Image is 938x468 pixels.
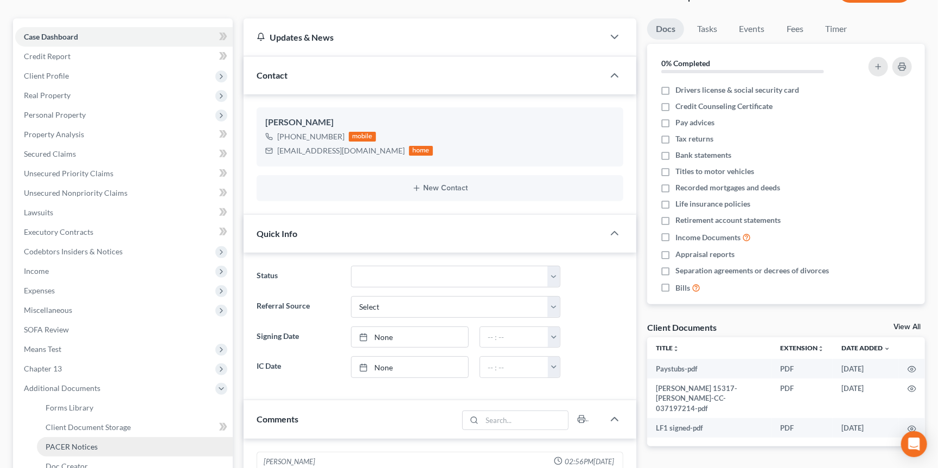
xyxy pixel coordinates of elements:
label: Status [251,266,346,287]
td: LF1 signed-pdf [647,418,771,438]
td: [DATE] [833,418,899,438]
i: unfold_more [673,345,679,352]
a: Client Document Storage [37,418,233,437]
a: Titleunfold_more [656,344,679,352]
a: SOFA Review [15,320,233,339]
span: PACER Notices [46,442,98,451]
i: unfold_more [818,345,824,352]
a: Secured Claims [15,144,233,164]
div: Client Documents [647,322,717,333]
span: Forms Library [46,403,93,412]
a: PACER Notices [37,437,233,457]
a: Property Analysis [15,125,233,144]
span: Client Profile [24,71,69,80]
span: Appraisal reports [675,249,735,260]
span: Contact [257,70,288,80]
span: Chapter 13 [24,364,62,373]
span: Recorded mortgages and deeds [675,182,780,193]
span: Drivers license & social security card [675,85,799,95]
a: Extensionunfold_more [780,344,824,352]
span: Client Document Storage [46,422,131,432]
span: Separation agreements or decrees of divorces [675,265,829,276]
div: Open Intercom Messenger [901,431,927,457]
a: Timer [816,18,856,40]
div: mobile [349,132,376,142]
div: home [409,146,433,156]
a: Fees [777,18,812,40]
span: Credit Counseling Certificate [675,101,773,112]
span: Property Analysis [24,130,84,139]
span: Additional Documents [24,383,100,393]
div: [PERSON_NAME] [265,116,615,129]
i: expand_more [884,345,890,352]
td: [PERSON_NAME] 15317-[PERSON_NAME]-CC-037197214-pdf [647,379,771,418]
div: [PERSON_NAME] [264,457,315,467]
span: Case Dashboard [24,32,78,41]
span: Income Documents [675,232,741,243]
a: Tasks [688,18,726,40]
span: Bills [675,283,690,293]
td: PDF [771,418,833,438]
input: -- : -- [480,327,548,348]
a: Docs [647,18,684,40]
a: Events [730,18,773,40]
span: Executory Contracts [24,227,93,236]
span: Tax returns [675,133,713,144]
label: Signing Date [251,326,346,348]
div: Updates & News [257,31,591,43]
td: [DATE] [833,359,899,379]
span: Expenses [24,286,55,295]
a: None [352,357,468,377]
td: PDF [771,379,833,418]
div: [PHONE_NUMBER] [277,131,344,142]
a: View All [894,323,921,331]
span: Lawsuits [24,208,53,217]
td: PDF [771,359,833,379]
a: Forms Library [37,398,233,418]
label: IC Date [251,356,346,378]
td: [DATE] [833,379,899,418]
span: Miscellaneous [24,305,72,315]
span: Quick Info [257,228,297,239]
span: Life insurance policies [675,198,750,209]
span: Real Property [24,91,71,100]
span: Secured Claims [24,149,76,158]
span: 02:56PM[DATE] [565,457,614,467]
a: Date Added expand_more [841,344,890,352]
span: Titles to motor vehicles [675,166,754,177]
td: Paystubs-pdf [647,359,771,379]
div: [EMAIL_ADDRESS][DOMAIN_NAME] [277,145,405,156]
span: Pay advices [675,117,714,128]
span: Personal Property [24,110,86,119]
span: Credit Report [24,52,71,61]
span: Comments [257,414,298,424]
a: Credit Report [15,47,233,66]
a: None [352,327,468,348]
a: Lawsuits [15,203,233,222]
a: Case Dashboard [15,27,233,47]
a: Executory Contracts [15,222,233,242]
span: Unsecured Nonpriority Claims [24,188,127,197]
span: SOFA Review [24,325,69,334]
span: Codebtors Insiders & Notices [24,247,123,256]
button: New Contact [265,184,615,193]
strong: 0% Completed [661,59,710,68]
label: Referral Source [251,296,346,318]
span: Bank statements [675,150,731,161]
span: Retirement account statements [675,215,781,226]
a: Unsecured Priority Claims [15,164,233,183]
span: Means Test [24,344,61,354]
input: Search... [482,411,569,429]
span: Income [24,266,49,275]
input: -- : -- [480,357,548,377]
span: Unsecured Priority Claims [24,169,113,178]
a: Unsecured Nonpriority Claims [15,183,233,203]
